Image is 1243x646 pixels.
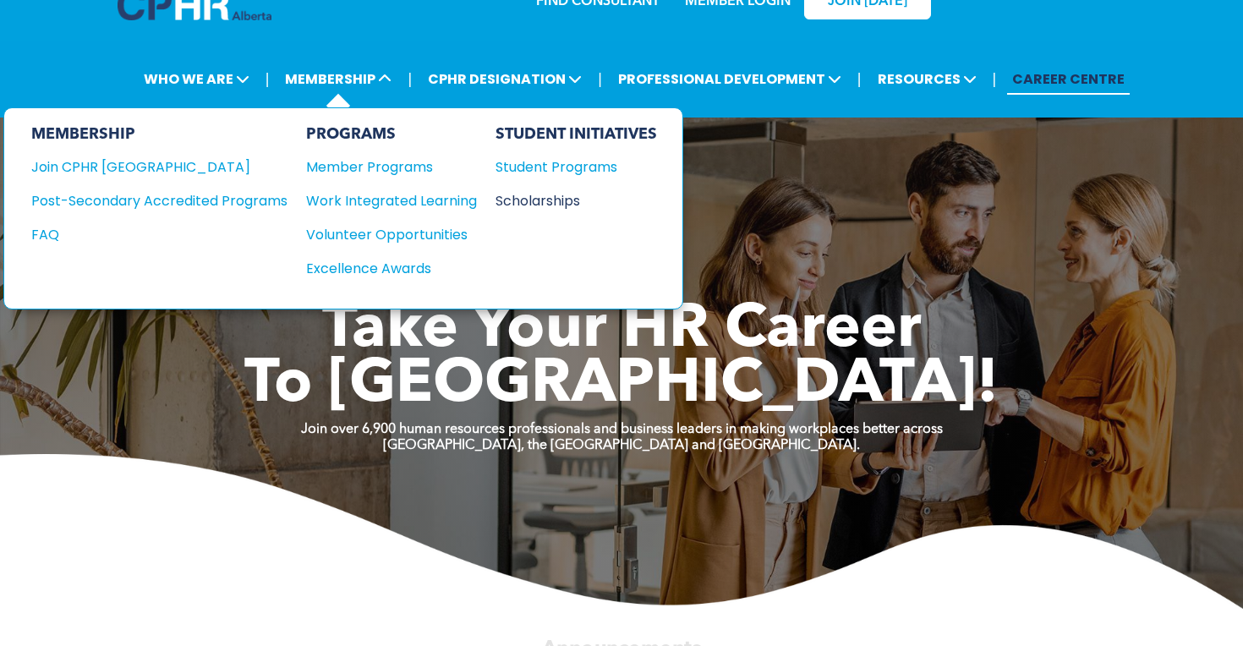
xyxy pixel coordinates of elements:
li: | [408,62,412,96]
a: Work Integrated Learning [306,190,477,211]
div: Volunteer Opportunities [306,224,460,245]
a: Post-Secondary Accredited Programs [31,190,287,211]
div: Join CPHR [GEOGRAPHIC_DATA] [31,156,262,178]
li: | [993,62,997,96]
div: Post-Secondary Accredited Programs [31,190,262,211]
span: WHO WE ARE [139,63,255,95]
div: FAQ [31,224,262,245]
div: STUDENT INITIATIVES [496,125,657,144]
div: Member Programs [306,156,460,178]
div: Excellence Awards [306,258,460,279]
a: Student Programs [496,156,657,178]
a: Volunteer Opportunities [306,224,477,245]
span: CPHR DESIGNATION [423,63,587,95]
li: | [857,62,862,96]
div: MEMBERSHIP [31,125,287,144]
strong: Join over 6,900 human resources professionals and business leaders in making workplaces better ac... [301,423,943,436]
div: Scholarships [496,190,641,211]
a: Excellence Awards [306,258,477,279]
div: Student Programs [496,156,641,178]
a: Scholarships [496,190,657,211]
a: Join CPHR [GEOGRAPHIC_DATA] [31,156,287,178]
span: MEMBERSHIP [280,63,397,95]
a: Member Programs [306,156,477,178]
div: PROGRAMS [306,125,477,144]
div: Work Integrated Learning [306,190,460,211]
a: FAQ [31,224,287,245]
span: To [GEOGRAPHIC_DATA]! [244,355,999,416]
strong: [GEOGRAPHIC_DATA], the [GEOGRAPHIC_DATA] and [GEOGRAPHIC_DATA]. [383,439,860,452]
span: PROFESSIONAL DEVELOPMENT [613,63,846,95]
li: | [266,62,270,96]
a: CAREER CENTRE [1007,63,1130,95]
li: | [598,62,602,96]
span: Take Your HR Career [322,300,922,361]
span: RESOURCES [873,63,982,95]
